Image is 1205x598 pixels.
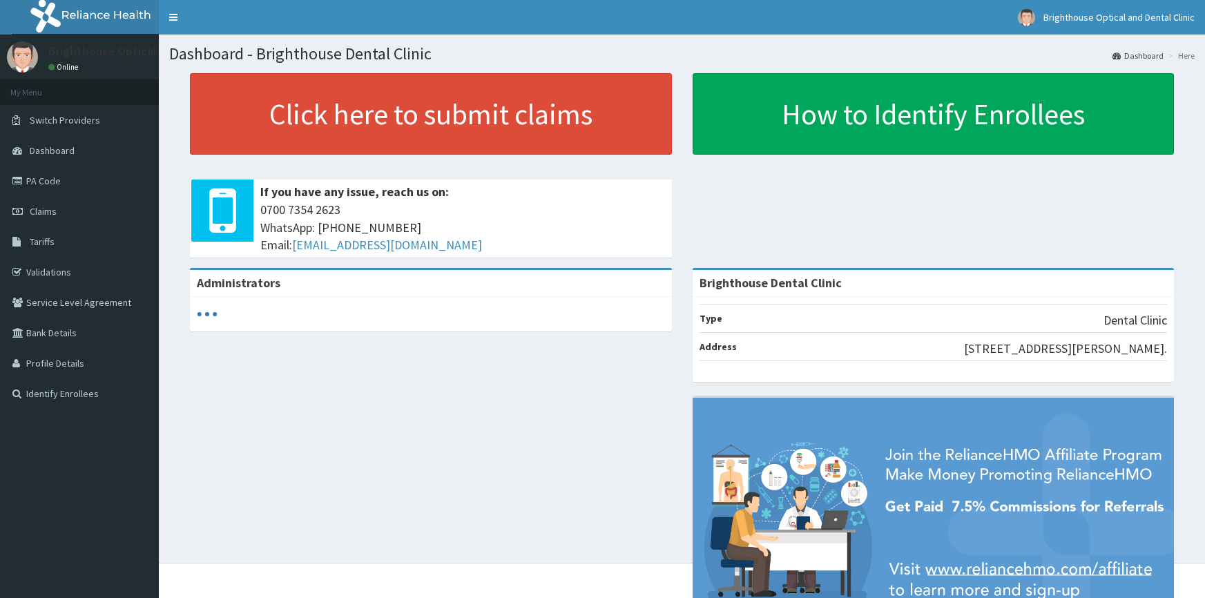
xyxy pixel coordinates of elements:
[169,45,1195,63] h1: Dashboard - Brighthouse Dental Clinic
[292,237,482,253] a: [EMAIL_ADDRESS][DOMAIN_NAME]
[964,340,1167,358] p: [STREET_ADDRESS][PERSON_NAME].
[30,114,100,126] span: Switch Providers
[700,340,737,353] b: Address
[197,275,280,291] b: Administrators
[1043,11,1195,23] span: Brighthouse Optical and Dental Clinic
[190,73,672,155] a: Click here to submit claims
[30,205,57,218] span: Claims
[197,304,218,325] svg: audio-loading
[700,312,722,325] b: Type
[1112,50,1164,61] a: Dashboard
[260,201,665,254] span: 0700 7354 2623 WhatsApp: [PHONE_NUMBER] Email:
[7,41,38,73] img: User Image
[1018,9,1035,26] img: User Image
[693,73,1175,155] a: How to Identify Enrollees
[700,275,842,291] strong: Brighthouse Dental Clinic
[1165,50,1195,61] li: Here
[1103,311,1167,329] p: Dental Clinic
[30,235,55,248] span: Tariffs
[30,144,75,157] span: Dashboard
[48,62,81,72] a: Online
[48,45,251,57] p: Brighthouse Optical and Dental Clinic
[260,184,449,200] b: If you have any issue, reach us on:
